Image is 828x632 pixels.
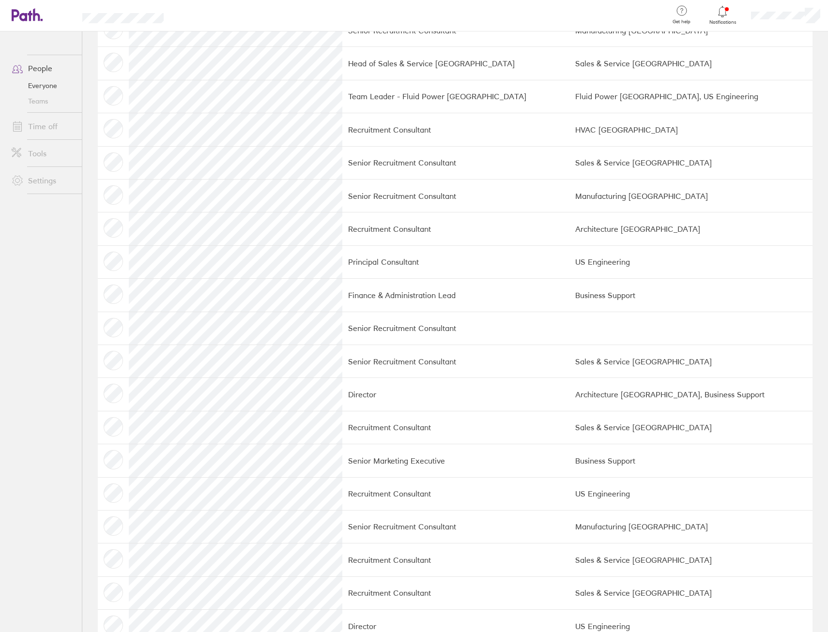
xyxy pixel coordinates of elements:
td: Finance & Administration Lead [342,279,569,312]
td: Senior Recruitment Consultant [342,146,569,179]
a: Teams [4,93,82,109]
td: HVAC [GEOGRAPHIC_DATA] [569,113,813,146]
td: Recruitment Consultant [342,477,569,510]
td: Senior Recruitment Consultant [342,312,569,345]
td: Business Support [569,444,813,477]
td: Manufacturing [GEOGRAPHIC_DATA] [569,180,813,212]
td: Sales & Service [GEOGRAPHIC_DATA] [569,576,813,609]
span: Get help [666,19,697,25]
td: Head of Sales & Service [GEOGRAPHIC_DATA] [342,47,569,80]
td: Sales & Service [GEOGRAPHIC_DATA] [569,543,813,576]
td: Sales & Service [GEOGRAPHIC_DATA] [569,411,813,444]
td: Principal Consultant [342,245,569,278]
td: Senior Recruitment Consultant [342,180,569,212]
td: Senior Recruitment Consultant [342,345,569,378]
td: US Engineering [569,245,813,278]
span: Notifications [707,19,738,25]
td: Architecture [GEOGRAPHIC_DATA] [569,212,813,245]
td: Business Support [569,279,813,312]
a: People [4,59,82,78]
td: Recruitment Consultant [342,113,569,146]
a: Tools [4,144,82,163]
td: Architecture [GEOGRAPHIC_DATA], Business Support [569,378,813,411]
td: Recruitment Consultant [342,411,569,444]
a: Settings [4,171,82,190]
td: Sales & Service [GEOGRAPHIC_DATA] [569,146,813,179]
td: Senior Marketing Executive [342,444,569,477]
a: Time off [4,117,82,136]
td: Fluid Power [GEOGRAPHIC_DATA], US Engineering [569,80,813,113]
a: Notifications [707,5,738,25]
td: US Engineering [569,477,813,510]
td: Senior Recruitment Consultant [342,510,569,543]
td: Sales & Service [GEOGRAPHIC_DATA] [569,345,813,378]
td: Manufacturing [GEOGRAPHIC_DATA] [569,510,813,543]
td: Sales & Service [GEOGRAPHIC_DATA] [569,47,813,80]
td: Director [342,378,569,411]
td: Team Leader - Fluid Power [GEOGRAPHIC_DATA] [342,80,569,113]
td: Recruitment Consultant [342,212,569,245]
a: Everyone [4,78,82,93]
td: Recruitment Consultant [342,543,569,576]
td: Recruitment Consultant [342,576,569,609]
